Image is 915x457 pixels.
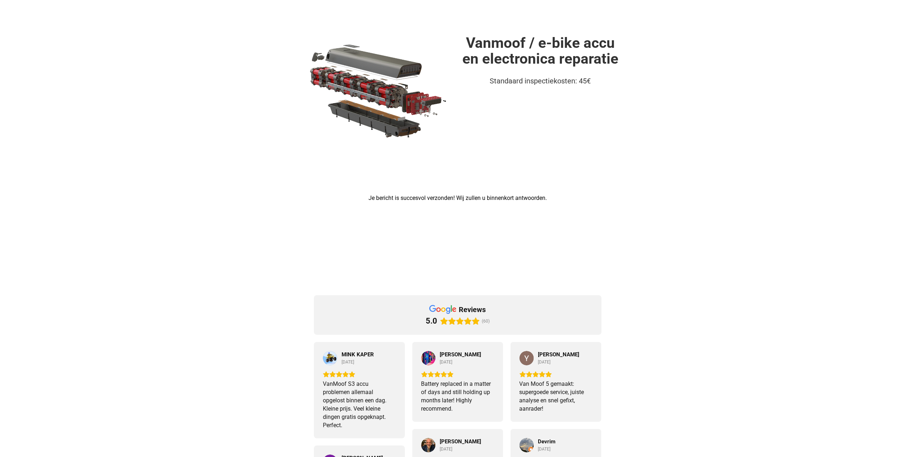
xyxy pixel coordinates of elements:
[459,305,486,314] div: reviews
[440,351,481,358] span: [PERSON_NAME]
[342,359,354,365] div: [DATE]
[519,438,534,452] img: Devrim
[519,380,592,413] div: Van Moof 5 gemaakt: supergoede service, juiste analyse en snel gefixt, aanrader!
[342,351,374,358] a: Review by MINK KAPER
[458,35,623,67] h1: Vanmoof / e-bike accu en electronica reparatie
[538,351,579,358] span: [PERSON_NAME]
[440,438,481,445] a: Review by Nick van Bommel
[440,446,452,452] div: [DATE]
[421,438,435,452] a: View on Google
[426,316,437,326] div: 5.0
[323,351,337,365] a: View on Google
[323,371,396,378] div: Rating: 5.0 out of 5
[421,438,435,452] img: Nick van Bommel
[440,351,481,358] a: Review by Gabe Honan
[440,438,481,445] span: [PERSON_NAME]
[519,351,534,365] a: View on Google
[342,351,374,358] span: MINK KAPER
[323,351,337,365] img: MINK KAPER
[421,351,435,365] img: Gabe Honan
[519,371,592,378] div: Rating: 5.0 out of 5
[482,319,490,324] span: (60)
[490,77,591,85] span: Standaard inspectiekosten: 45€
[292,35,457,145] img: battery.webp
[323,380,396,429] div: VanMoof S3 accu problemen allemaal opgelost binnen een dag. Kleine prijs. Veel kleine dingen grat...
[538,438,555,445] a: Review by Devrim
[538,446,550,452] div: [DATE]
[519,438,534,452] a: View on Google
[369,195,547,201] div: Je bericht is succesvol verzonden! Wij zullen u binnenkort antwoorden.
[421,351,435,365] a: View on Google
[538,359,550,365] div: [DATE]
[538,351,579,358] a: Review by Yves Gassler
[421,371,494,378] div: Rating: 5.0 out of 5
[538,438,555,445] span: Devrim
[440,359,452,365] div: [DATE]
[421,380,494,413] div: Battery replaced in a matter of days and still holding up months later! Highly recommend.
[519,351,534,365] img: Yves Gassler
[426,316,480,326] div: Rating: 5.0 out of 5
